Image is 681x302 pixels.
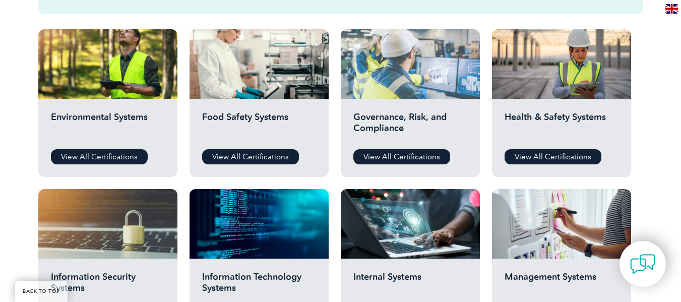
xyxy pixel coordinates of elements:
h2: Information Security Systems [51,271,165,301]
h2: Health & Safety Systems [505,111,618,142]
a: View All Certifications [51,149,148,164]
img: en [665,4,678,14]
a: View All Certifications [202,149,299,164]
h2: Internal Systems [353,271,467,301]
a: View All Certifications [353,149,450,164]
h2: Food Safety Systems [202,111,316,142]
a: View All Certifications [505,149,601,164]
a: BACK TO TOP [15,281,68,302]
h2: Information Technology Systems [202,271,316,301]
img: contact-chat.png [630,252,655,277]
h2: Governance, Risk, and Compliance [353,111,467,142]
h2: Management Systems [505,271,618,301]
h2: Environmental Systems [51,111,165,142]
